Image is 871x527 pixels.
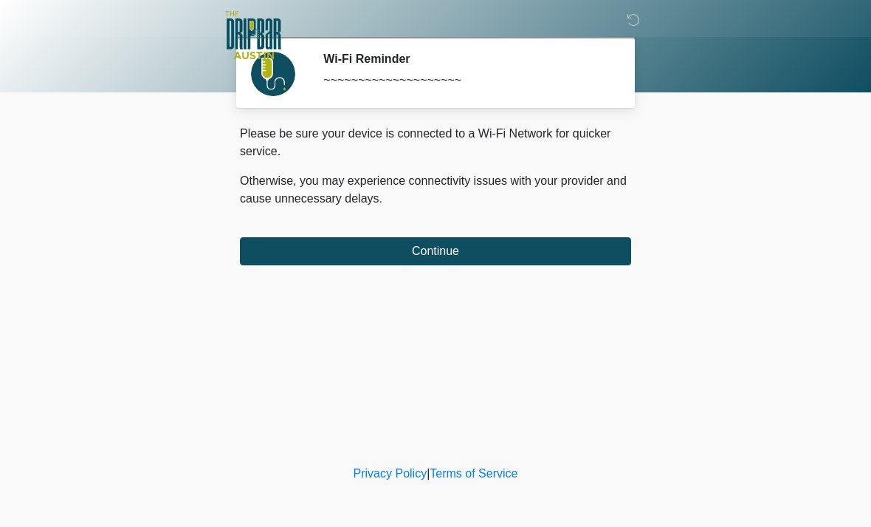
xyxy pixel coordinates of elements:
[225,11,281,59] img: The DRIPBaR - Austin The Domain Logo
[430,467,517,480] a: Terms of Service
[427,467,430,480] a: |
[240,125,631,160] p: Please be sure your device is connected to a Wi-Fi Network for quicker service.
[323,72,609,89] div: ~~~~~~~~~~~~~~~~~~~~
[251,52,295,96] img: Agent Avatar
[240,237,631,265] button: Continue
[354,467,427,480] a: Privacy Policy
[240,172,631,208] p: Otherwise, you may experience connectivity issues with your provider and cause unnecessary delays
[379,192,382,205] span: .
